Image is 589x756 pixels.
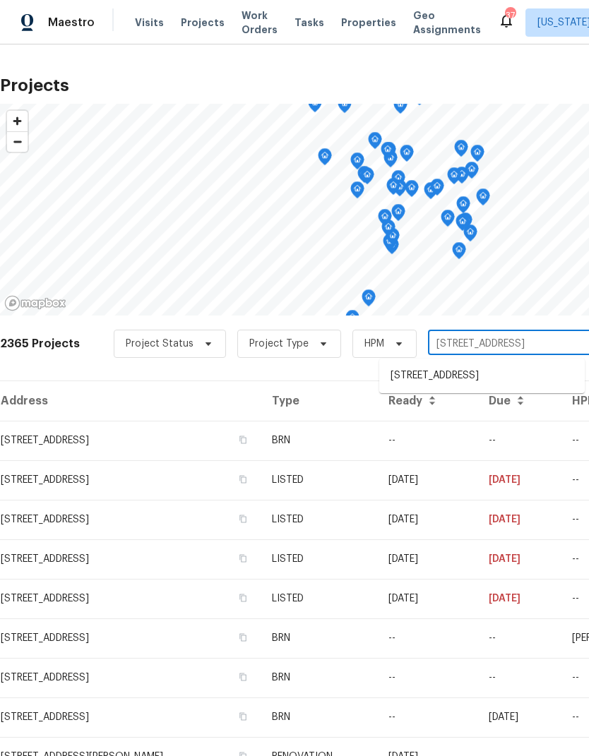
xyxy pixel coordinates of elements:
td: -- [377,421,477,460]
div: Map marker [456,214,470,236]
div: Map marker [318,148,332,170]
div: Map marker [381,142,395,164]
div: Map marker [441,210,455,232]
div: Map marker [368,132,382,154]
button: Copy Address [237,512,249,525]
td: -- [377,618,477,658]
td: Resale COE 2025-09-03T00:00:00.000Z [477,618,561,658]
td: [DATE] [377,539,477,579]
td: BRN [261,618,376,658]
td: [DATE] [377,500,477,539]
div: Map marker [405,180,419,202]
div: Map marker [378,209,392,231]
td: [DATE] [477,697,561,737]
div: Map marker [360,167,374,189]
div: Map marker [456,196,470,218]
div: Map marker [391,170,405,192]
div: Map marker [350,181,364,203]
div: Map marker [391,204,405,226]
td: -- [377,658,477,697]
div: Map marker [400,145,414,167]
span: Visits [135,16,164,30]
span: Maestro [48,16,95,30]
span: Properties [341,16,396,30]
button: Copy Address [237,552,249,565]
span: Project Status [126,337,194,351]
th: Type [261,381,376,421]
div: Map marker [452,242,466,264]
div: Map marker [350,152,364,174]
div: Map marker [455,167,469,188]
li: [STREET_ADDRESS] [379,364,585,388]
div: Map marker [383,234,397,256]
span: Project Type [249,337,309,351]
div: Map marker [393,97,407,119]
td: [DATE] [477,579,561,618]
td: LISTED [261,500,376,539]
button: Copy Address [237,473,249,486]
div: Map marker [476,188,490,210]
button: Zoom in [7,111,28,131]
td: -- [477,421,561,460]
th: Ready [377,381,477,421]
td: -- [477,658,561,697]
span: Geo Assignments [413,8,481,37]
a: Mapbox homepage [4,295,66,311]
div: Map marker [362,289,376,311]
button: Copy Address [237,592,249,604]
span: Projects [181,16,225,30]
div: Map marker [386,178,400,200]
div: Map marker [430,179,444,200]
div: Map marker [381,220,395,241]
div: Map marker [308,95,322,117]
div: 37 [505,8,515,23]
div: Map marker [463,224,477,246]
td: BRN [261,658,376,697]
td: -- [377,697,477,737]
th: Due [477,381,561,421]
td: LISTED [261,579,376,618]
button: Copy Address [237,671,249,683]
td: LISTED [261,539,376,579]
div: Map marker [465,162,479,184]
td: [DATE] [477,460,561,500]
div: Map marker [447,167,461,189]
button: Copy Address [237,631,249,644]
div: Map marker [454,140,468,162]
button: Copy Address [237,710,249,723]
td: BRN [261,421,376,460]
td: [DATE] [377,460,477,500]
span: Tasks [294,18,324,28]
td: [DATE] [377,579,477,618]
td: BRN [261,697,376,737]
td: LISTED [261,460,376,500]
div: Map marker [424,182,438,204]
button: Copy Address [237,433,249,446]
span: HPM [364,337,384,351]
div: Map marker [470,145,484,167]
div: Map marker [357,166,371,188]
td: [DATE] [477,500,561,539]
span: Work Orders [242,8,278,37]
td: [DATE] [477,539,561,579]
div: Map marker [458,212,472,234]
button: Zoom out [7,131,28,152]
span: Zoom out [7,132,28,152]
div: Map marker [338,96,352,118]
div: Map marker [345,310,359,332]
